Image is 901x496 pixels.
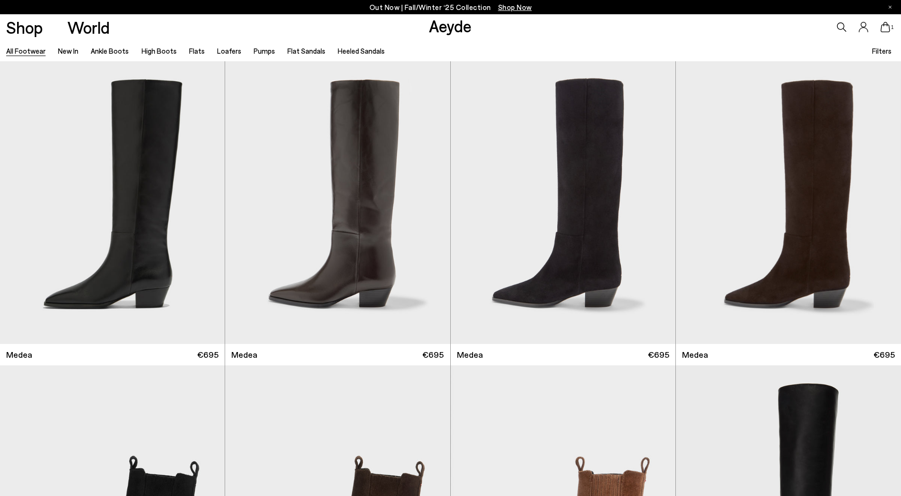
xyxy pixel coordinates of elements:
[254,47,275,55] a: Pumps
[422,349,444,361] span: €695
[676,61,901,344] div: 1 / 6
[6,47,46,55] a: All Footwear
[872,47,892,55] span: Filters
[58,47,78,55] a: New In
[231,349,257,361] span: Medea
[682,349,708,361] span: Medea
[451,61,675,344] img: Medea Suede Knee-High Boots
[225,344,450,365] a: Medea €695
[91,47,129,55] a: Ankle Boots
[451,344,675,365] a: Medea €695
[6,349,32,361] span: Medea
[6,19,43,36] a: Shop
[338,47,385,55] a: Heeled Sandals
[873,349,895,361] span: €695
[225,61,450,344] img: Medea Knee-High Boots
[429,16,472,36] a: Aeyde
[67,19,110,36] a: World
[881,22,890,32] a: 1
[189,47,205,55] a: Flats
[142,47,177,55] a: High Boots
[217,47,241,55] a: Loafers
[676,344,901,365] a: Medea €695
[370,1,532,13] p: Out Now | Fall/Winter ‘25 Collection
[890,25,895,30] span: 1
[676,61,901,344] img: Medea Suede Knee-High Boots
[648,349,669,361] span: €695
[287,47,325,55] a: Flat Sandals
[457,349,483,361] span: Medea
[197,349,218,361] span: €695
[498,3,532,11] span: Navigate to /collections/new-in
[676,61,901,344] a: 6 / 6 1 / 6 2 / 6 3 / 6 4 / 6 5 / 6 6 / 6 1 / 6 Next slide Previous slide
